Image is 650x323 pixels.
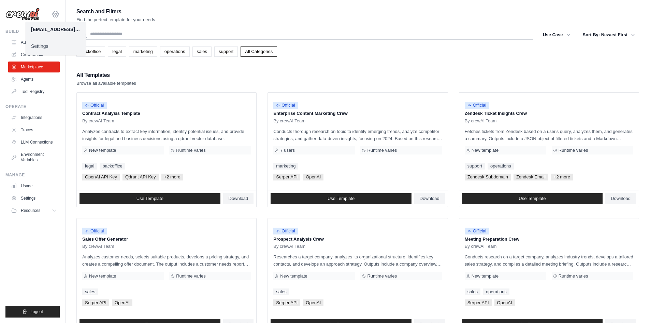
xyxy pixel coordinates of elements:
[5,29,60,34] div: Build
[76,16,155,23] p: Find the perfect template for your needs
[273,163,298,170] a: marketing
[514,174,548,180] span: Zendesk Email
[280,148,295,153] span: 7 users
[76,70,136,80] h2: All Templates
[273,118,305,124] span: By crewAI Team
[273,299,300,306] span: Serper API
[89,273,116,279] span: New template
[273,244,305,249] span: By crewAI Team
[483,288,509,295] a: operations
[465,118,497,124] span: By crewAI Team
[465,228,489,234] span: Official
[160,46,190,57] a: operations
[605,193,636,204] a: Download
[465,128,633,142] p: Fetches tickets from Zendesk based on a user's query, analyzes them, and generates a summary. Out...
[494,299,515,306] span: OpenAI
[414,193,445,204] a: Download
[280,273,307,279] span: New template
[192,46,212,57] a: sales
[76,46,105,57] a: backoffice
[539,29,575,41] button: Use Case
[176,148,206,153] span: Runtime varies
[273,102,298,109] span: Official
[328,196,355,201] span: Use Template
[8,74,60,85] a: Agents
[273,253,442,268] p: Researches a target company, analyzes its organizational structure, identifies key contacts, and ...
[82,299,109,306] span: Serper API
[465,253,633,268] p: Conducts research on a target company, analyzes industry trends, develops a tailored sales strate...
[519,196,546,201] span: Use Template
[108,46,126,57] a: legal
[303,299,323,306] span: OpenAI
[241,46,277,57] a: All Categories
[8,180,60,191] a: Usage
[112,299,132,306] span: OpenAI
[273,228,298,234] span: Official
[273,236,442,243] p: Prospect Analysis Crew
[8,62,60,72] a: Marketplace
[465,110,633,117] p: Zendesk Ticket Insights Crew
[462,193,603,204] a: Use Template
[559,273,588,279] span: Runtime varies
[26,40,86,52] a: Settings
[5,104,60,109] div: Operate
[21,208,40,213] span: Resources
[465,299,492,306] span: Serper API
[420,196,439,201] span: Download
[611,196,631,201] span: Download
[129,46,157,57] a: marketing
[472,273,499,279] span: New template
[100,163,125,170] a: backoffice
[82,163,97,170] a: legal
[8,149,60,165] a: Environment Variables
[367,148,397,153] span: Runtime varies
[271,193,411,204] a: Use Template
[122,174,159,180] span: Qdrant API Key
[76,80,136,87] p: Browse all available templates
[5,306,60,318] button: Logout
[5,172,60,178] div: Manage
[273,110,442,117] p: Enterprise Content Marketing Crew
[76,7,155,16] h2: Search and Filters
[465,163,485,170] a: support
[82,288,98,295] a: sales
[8,137,60,148] a: LLM Connections
[82,253,251,268] p: Analyzes customer needs, selects suitable products, develops a pricing strategy, and creates a co...
[161,174,183,180] span: +2 more
[551,174,573,180] span: +2 more
[214,46,238,57] a: support
[465,288,480,295] a: sales
[488,163,514,170] a: operations
[8,112,60,123] a: Integrations
[82,118,114,124] span: By crewAI Team
[465,102,489,109] span: Official
[8,124,60,135] a: Traces
[8,86,60,97] a: Tool Registry
[8,49,60,60] a: Crew Studio
[579,29,639,41] button: Sort By: Newest First
[465,236,633,243] p: Meeting Preparation Crew
[82,244,114,249] span: By crewAI Team
[82,236,251,243] p: Sales Offer Generator
[136,196,163,201] span: Use Template
[273,128,442,142] p: Conducts thorough research on topic to identify emerging trends, analyze competitor strategies, a...
[559,148,588,153] span: Runtime varies
[303,174,323,180] span: OpenAI
[472,148,499,153] span: New template
[8,193,60,204] a: Settings
[82,228,107,234] span: Official
[31,26,80,33] div: [EMAIL_ADDRESS][DOMAIN_NAME]
[223,193,254,204] a: Download
[8,205,60,216] button: Resources
[273,288,289,295] a: sales
[273,174,300,180] span: Serper API
[176,273,206,279] span: Runtime varies
[30,309,43,314] span: Logout
[82,102,107,109] span: Official
[80,193,220,204] a: Use Template
[229,196,248,201] span: Download
[89,148,116,153] span: New template
[465,244,497,249] span: By crewAI Team
[82,128,251,142] p: Analyzes contracts to extract key information, identify potential issues, and provide insights fo...
[82,110,251,117] p: Contract Analysis Template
